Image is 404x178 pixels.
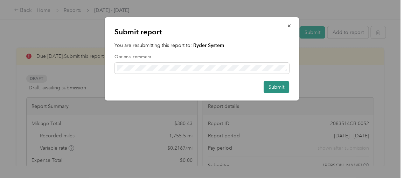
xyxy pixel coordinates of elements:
[194,42,224,48] strong: Ryder System
[115,42,290,49] p: You are resubmitting this report to:
[365,139,404,178] iframe: Everlance-gr Chat Button Frame
[115,27,290,37] p: Submit report
[264,81,290,93] button: Submit
[115,54,290,60] label: Optional comment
